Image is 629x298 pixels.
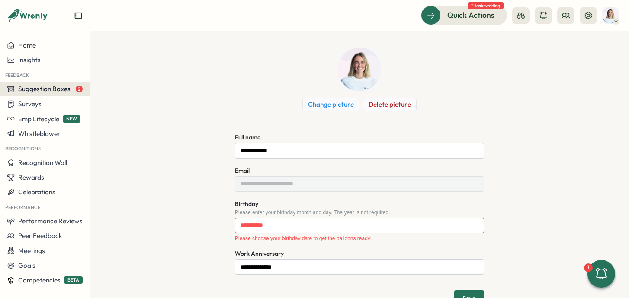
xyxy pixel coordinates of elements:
[235,235,484,241] div: Please choose your birthday date to get the balloons ready!
[64,276,83,284] span: BETA
[584,263,593,272] div: 1
[468,2,504,9] span: 2 tasks waiting
[18,56,41,64] span: Insights
[363,98,417,111] button: Delete picture
[18,247,45,255] span: Meetings
[63,115,80,123] span: NEW
[18,173,44,181] span: Rewards
[447,10,494,21] span: Quick Actions
[18,159,67,167] span: Recognition Wall
[421,6,507,25] button: Quick Actions
[18,100,42,108] span: Surveys
[18,41,36,49] span: Home
[235,200,258,209] label: Birthday
[18,231,62,240] span: Peer Feedback
[587,260,615,288] button: 1
[18,217,83,225] span: Performance Reviews
[235,133,260,143] label: Full name
[235,166,250,176] label: Email
[74,11,83,20] button: Expand sidebar
[18,261,35,269] span: Goals
[235,249,284,259] label: Work Anniversary
[76,86,83,92] span: 2
[18,85,71,93] span: Suggestion Boxes
[18,188,55,196] span: Celebrations
[18,115,59,123] span: Emp Lifecycle
[338,48,381,91] img: Sarah Sohnle
[235,209,484,216] div: Please enter your birthday month and day. The year is not required.
[602,7,619,24] img: Sarah Sohnle
[18,276,61,284] span: Competencies
[18,130,60,138] span: Whistleblower
[302,98,359,111] button: Change picture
